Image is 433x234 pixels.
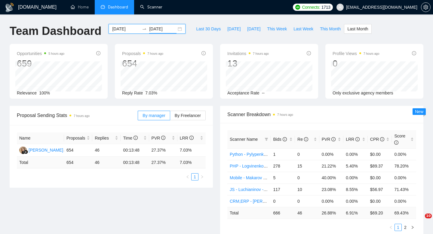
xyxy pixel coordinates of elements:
td: 23.08% [319,183,344,195]
td: 15 [295,160,319,172]
span: Time [123,136,137,140]
input: End date [149,26,177,32]
span: Scanner Breakdown [227,111,416,118]
span: info-circle [412,51,416,55]
span: Last Month [347,26,368,32]
a: searchScanner [140,5,162,10]
button: Last Month [344,24,371,34]
th: Proposals [64,132,92,144]
a: CRM,ERP - [PERSON_NAME] - Project [230,199,304,204]
span: filter [265,137,268,141]
span: user [338,5,342,9]
span: left [186,175,189,179]
td: 0.00% [392,148,416,160]
span: info-circle [304,137,308,141]
span: info-circle [161,136,165,140]
div: 654 [122,58,163,69]
span: filter [263,135,269,144]
span: CPR [370,137,384,142]
td: 0 [295,148,319,160]
td: 0.00% [343,195,368,207]
img: logo [5,3,14,12]
li: Previous Page [387,224,395,231]
span: Bids [273,137,287,142]
span: Acceptance Rate [227,91,259,95]
button: left [387,224,395,231]
span: New [415,109,423,114]
span: right [411,226,414,229]
time: 7 hours ago [364,52,379,55]
td: 117 [271,183,295,195]
td: 0 [271,195,295,207]
td: $56.97 [368,183,392,195]
span: Profile Views [333,50,379,57]
span: PVR [152,136,166,140]
button: This Month [317,24,344,34]
span: Invitations [227,50,269,57]
a: PHP - Logvinenko - Project [230,164,281,168]
span: 1713 [321,4,330,11]
span: Relevance [17,91,37,95]
td: 0.00% [343,148,368,160]
td: 46 [295,207,319,219]
span: setting [421,5,430,10]
span: PVR [322,137,336,142]
button: right [409,224,416,231]
span: info-circle [201,51,206,55]
h1: Team Dashboard [10,24,101,38]
td: 21.22% [319,160,344,172]
td: 0.00% [319,148,344,160]
span: info-circle [355,137,360,141]
td: 0 [295,195,319,207]
a: 2 [402,224,409,231]
span: Opportunities [17,50,64,57]
span: [DATE] [247,26,260,32]
input: Start date [112,26,140,32]
td: 10 [295,183,319,195]
td: $0.00 [368,148,392,160]
span: By Freelancer [175,113,201,118]
span: info-circle [394,140,398,145]
li: 1 [191,173,198,180]
span: Reply Rate [122,91,143,95]
span: swap-right [142,26,147,31]
span: Only exclusive agency members [333,91,393,95]
td: 6.91 % [343,207,368,219]
a: 1 [395,224,401,231]
span: info-circle [380,137,384,141]
span: to [142,26,147,31]
td: 5.40% [343,160,368,172]
span: This Month [320,26,341,32]
div: 13 [227,58,269,69]
img: gigradar-bm.png [24,150,28,154]
span: info-circle [189,136,194,140]
span: Last 30 Days [196,26,221,32]
span: right [200,175,204,179]
time: 7 hours ago [253,52,269,55]
span: info-circle [331,137,336,141]
td: 71.43% [392,183,416,195]
time: 7 hours ago [74,114,90,118]
td: 78.20% [392,160,416,172]
td: 26.88 % [319,207,344,219]
th: Replies [92,132,121,144]
td: 666 [271,207,295,219]
span: -- [262,91,265,95]
button: This Week [264,24,290,34]
td: 1 [271,148,295,160]
span: left [389,226,393,229]
div: [PERSON_NAME] [29,147,63,153]
td: 278 [271,160,295,172]
span: This Week [267,26,287,32]
button: left [184,173,191,180]
a: homeHome [71,5,89,10]
img: KY [19,146,27,154]
span: Score [394,134,405,145]
td: 69.43 % [392,207,416,219]
span: info-circle [134,136,138,140]
td: 0 [295,172,319,183]
td: $89.37 [368,160,392,172]
th: Name [17,132,64,144]
a: 1 [192,174,198,180]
